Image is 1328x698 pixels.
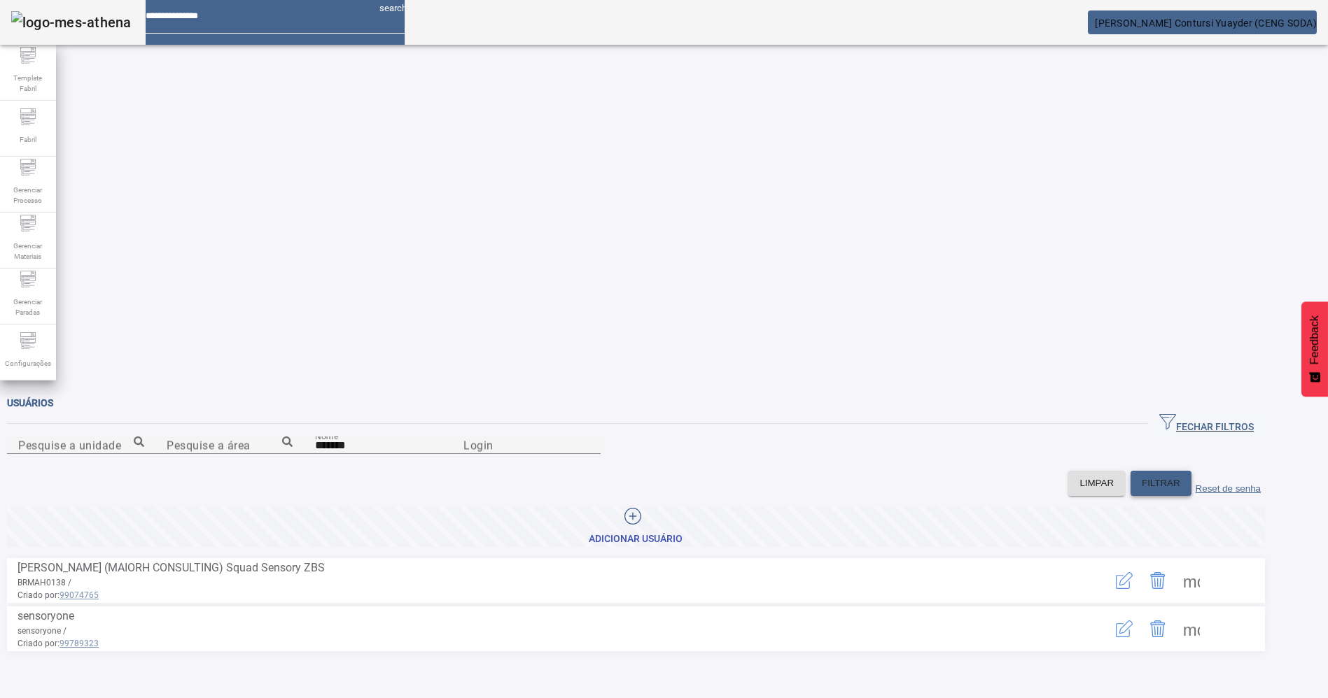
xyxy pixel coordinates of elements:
button: LIMPAR [1068,471,1125,496]
span: Template Fabril [7,69,49,98]
span: 99074765 [60,590,99,600]
span: Usuários [7,397,53,408]
label: Reset de senha [1196,483,1261,494]
mat-label: Login [463,439,494,452]
span: sensoryone / [18,626,67,636]
button: Adicionar Usuário [7,506,1265,547]
input: Number [18,437,144,454]
div: Adicionar Usuário [589,532,683,546]
span: Gerenciar Paradas [7,292,49,322]
span: FILTRAR [1142,476,1180,490]
button: Delete [1141,564,1175,597]
button: FECHAR FILTROS [1148,411,1265,436]
span: Criado por: [18,589,1054,601]
span: FECHAR FILTROS [1159,413,1254,434]
button: Mais [1175,564,1208,597]
span: Feedback [1308,315,1321,364]
span: Configurações [1,354,55,373]
span: Criado por: [18,637,1054,650]
button: FILTRAR [1131,471,1191,496]
span: Gerenciar Processo [7,180,49,210]
mat-label: Nome [315,431,338,441]
mat-label: Pesquise a área [167,439,251,452]
mat-label: Pesquise a unidade [18,439,121,452]
span: 99789323 [60,639,99,648]
span: Gerenciar Materiais [7,236,49,266]
span: BRMAH0138 / [18,578,71,587]
button: Delete [1141,612,1175,646]
button: Reset de senha [1191,471,1265,496]
span: sensoryone [18,609,74,622]
span: [PERSON_NAME] Contursi Yuayder (CENG SODA) [1096,17,1317,29]
button: Mais [1175,612,1208,646]
span: [PERSON_NAME] (MAIORH CONSULTING) Squad Sensory ZBS [18,561,325,574]
input: Number [167,437,293,454]
span: Fabril [15,130,41,149]
span: LIMPAR [1079,476,1114,490]
button: Feedback - Mostrar pesquisa [1301,301,1328,397]
img: logo-mes-athena [11,11,132,34]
